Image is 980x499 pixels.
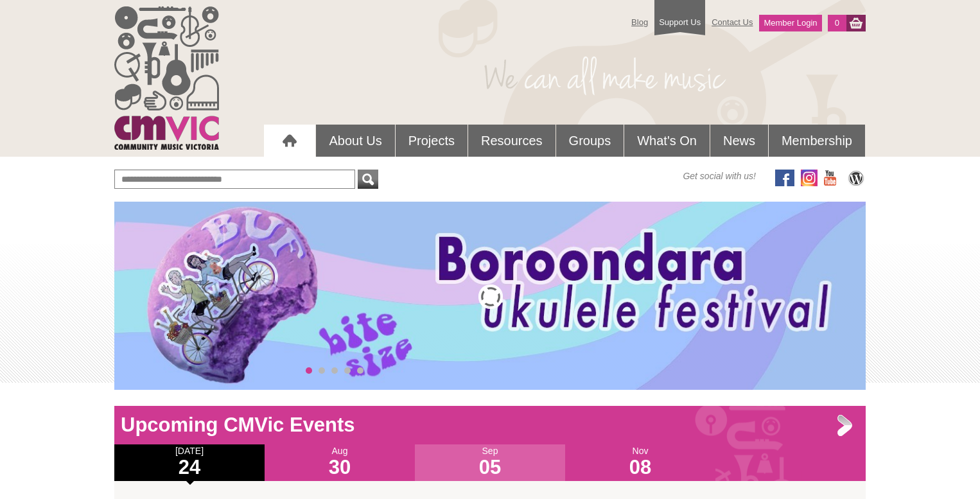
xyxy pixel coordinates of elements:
a: Membership [769,125,865,157]
a: Blog [625,11,654,33]
div: Sep [415,444,565,481]
h1: 24 [114,457,265,478]
h1: 05 [415,457,565,478]
h1: Upcoming CMVic Events [114,412,866,438]
h1: 08 [565,457,715,478]
a: 0 [828,15,846,31]
a: Member Login [759,15,821,31]
span: Get social with us! [683,170,756,182]
img: icon-instagram.png [801,170,818,186]
a: Resources [468,125,556,157]
a: About Us [316,125,394,157]
div: Nov [565,444,715,481]
a: Projects [396,125,468,157]
div: [DATE] [114,444,265,481]
a: Groups [556,125,624,157]
a: What's On [624,125,710,157]
div: Aug [265,444,415,481]
img: CMVic Blog [846,170,866,186]
a: Contact Us [705,11,759,33]
h1: 30 [265,457,415,478]
a: News [710,125,768,157]
img: cmvic_logo.png [114,6,219,150]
